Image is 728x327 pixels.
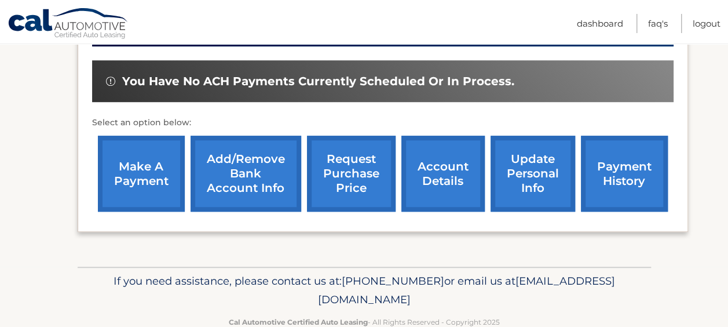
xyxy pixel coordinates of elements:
strong: Cal Automotive Certified Auto Leasing [229,318,368,326]
a: request purchase price [307,136,396,212]
a: Cal Automotive [8,8,129,41]
p: Select an option below: [92,116,674,130]
a: Dashboard [577,14,623,33]
span: You have no ACH payments currently scheduled or in process. [122,74,514,89]
p: If you need assistance, please contact us at: or email us at [85,272,643,309]
a: Logout [693,14,720,33]
a: Add/Remove bank account info [191,136,301,212]
a: update personal info [491,136,575,212]
a: payment history [581,136,668,212]
a: FAQ's [648,14,668,33]
span: [PHONE_NUMBER] [342,274,444,288]
img: alert-white.svg [106,77,115,86]
a: account details [401,136,485,212]
span: [EMAIL_ADDRESS][DOMAIN_NAME] [318,274,615,306]
a: make a payment [98,136,185,212]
